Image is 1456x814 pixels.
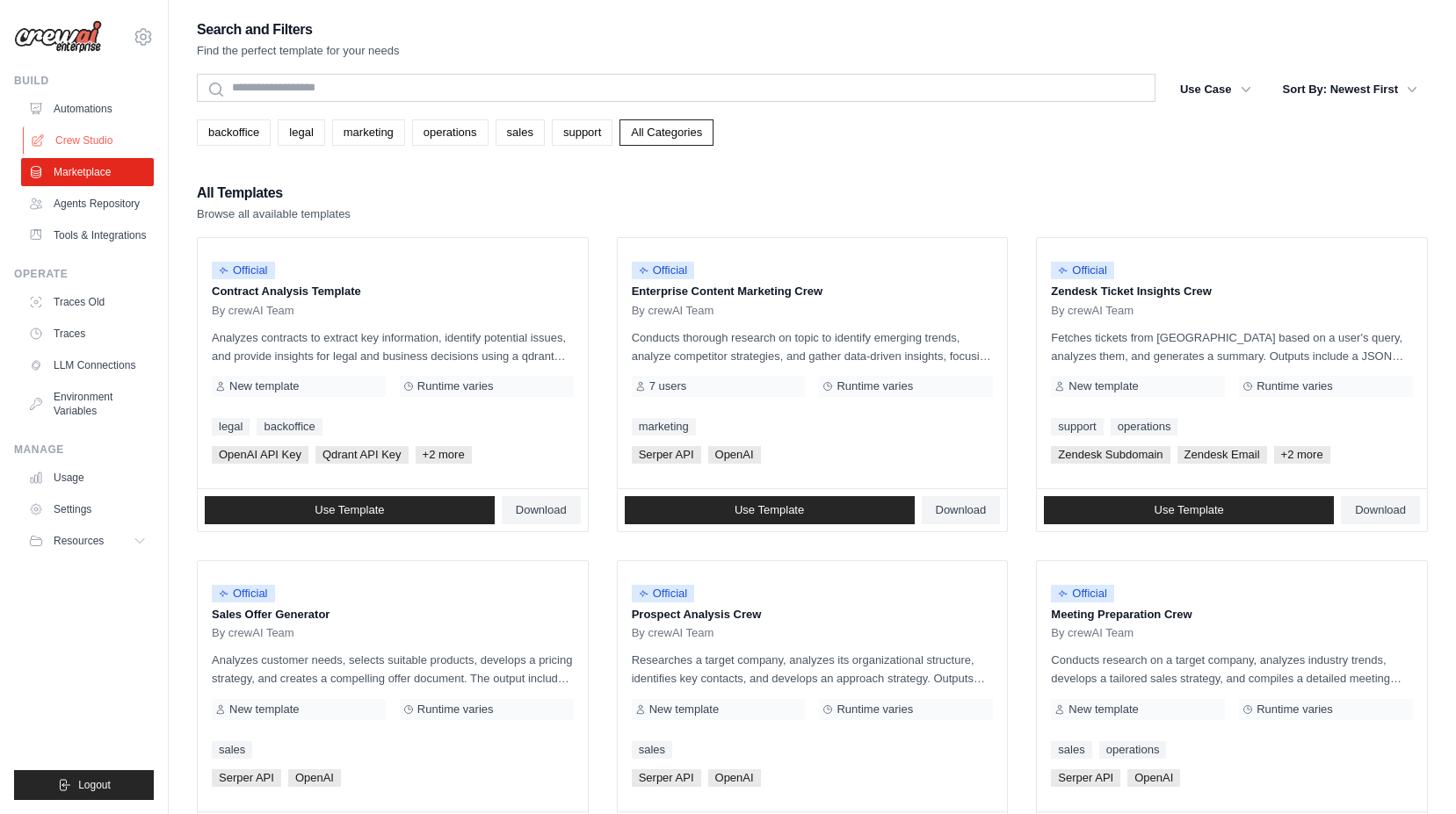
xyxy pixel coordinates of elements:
[21,464,154,492] a: Usage
[1051,304,1134,318] span: By crewAI Team
[229,379,299,393] span: New template
[1051,741,1091,759] a: sales
[21,351,154,379] a: LLM Connections
[417,379,494,393] span: Runtime varies
[632,741,672,759] a: sales
[1051,418,1103,436] a: support
[1051,585,1114,602] span: Official
[21,158,154,186] a: Marketplace
[1068,702,1138,717] span: New template
[1272,74,1428,105] button: Sort By: Newest First
[632,626,714,640] span: By crewAI Team
[837,379,913,393] span: Runtime varies
[197,18,400,42] h2: Search and Filters
[1355,503,1406,517] span: Download
[21,288,154,316] a: Traces Old
[229,702,299,717] span: New template
[708,769,761,787] span: OpenAI
[632,585,695,602] span: Official
[21,190,154,218] a: Agents Repository
[1341,496,1420,524] a: Download
[1051,606,1413,623] p: Meeting Preparation Crew
[315,503,384,517] span: Use Template
[625,496,915,524] a: Use Template
[23,126,156,155] a: Crew Studio
[212,741,252,759] a: sales
[212,446,308,464] span: OpenAI API Key
[14,267,154,281] div: Operate
[315,446,409,464] span: Qdrant API Key
[1127,769,1180,787] span: OpenAI
[735,503,804,517] span: Use Template
[1051,446,1170,464] span: Zendesk Subdomain
[78,778,111,792] span: Logout
[212,606,574,623] p: Sales Offer Generator
[922,496,1001,524] a: Download
[837,702,913,717] span: Runtime varies
[1051,283,1413,300] p: Zendesk Ticket Insights Crew
[212,328,574,365] p: Analyzes contracts to extract key information, identify potential issues, and provide insights fo...
[649,702,719,717] span: New template
[54,534,104,548] span: Resources
[1274,446,1330,464] span: +2 more
[632,769,701,787] span: Serper API
[416,446,472,464] span: +2 more
[1044,496,1334,524] a: Use Template
[1111,418,1178,436] a: operations
[1068,379,1138,393] span: New template
[197,42,400,60] p: Find the perfect template for your needs
[205,496,495,524] a: Use Template
[212,626,294,640] span: By crewAI Team
[332,119,405,146] a: marketing
[649,379,687,393] span: 7 users
[14,770,154,800] button: Logout
[412,119,489,146] a: operations
[1257,379,1333,393] span: Runtime varies
[619,119,714,146] a: All Categories
[14,20,102,54] img: Logo
[257,418,322,436] a: backoffice
[21,527,154,555] button: Resources
[288,769,341,787] span: OpenAI
[1051,651,1413,688] p: Conducts research on a target company, analyzes industry trends, develops a tailored sales strate...
[936,503,987,517] span: Download
[197,181,351,205] h2: All Templates
[552,119,612,146] a: support
[632,418,696,436] a: marketing
[1170,74,1262,105] button: Use Case
[212,769,281,787] span: Serper API
[632,262,695,279] span: Official
[632,446,701,464] span: Serper API
[1099,741,1167,759] a: operations
[212,585,275,602] span: Official
[212,283,574,300] p: Contract Analysis Template
[197,205,351,223] p: Browse all available templates
[197,119,271,146] a: backoffice
[1257,702,1333,717] span: Runtime varies
[708,446,761,464] span: OpenAI
[212,651,574,688] p: Analyzes customer needs, selects suitable products, develops a pricing strategy, and creates a co...
[632,328,994,365] p: Conducts thorough research on topic to identify emerging trends, analyze competitor strategies, a...
[21,320,154,348] a: Traces
[516,503,567,517] span: Download
[21,221,154,249] a: Tools & Integrations
[21,383,154,425] a: Environment Variables
[14,443,154,457] div: Manage
[1051,328,1413,365] p: Fetches tickets from [GEOGRAPHIC_DATA] based on a user's query, analyzes them, and generates a su...
[212,304,294,318] span: By crewAI Team
[632,304,714,318] span: By crewAI Team
[278,119,324,146] a: legal
[21,495,154,523] a: Settings
[1051,262,1114,279] span: Official
[1177,446,1267,464] span: Zendesk Email
[502,496,581,524] a: Download
[632,606,994,623] p: Prospect Analysis Crew
[632,283,994,300] p: Enterprise Content Marketing Crew
[1051,626,1134,640] span: By crewAI Team
[212,262,275,279] span: Official
[1155,503,1224,517] span: Use Template
[632,651,994,688] p: Researches a target company, analyzes its organizational structure, identifies key contacts, and ...
[21,95,154,123] a: Automations
[212,418,250,436] a: legal
[1051,769,1120,787] span: Serper API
